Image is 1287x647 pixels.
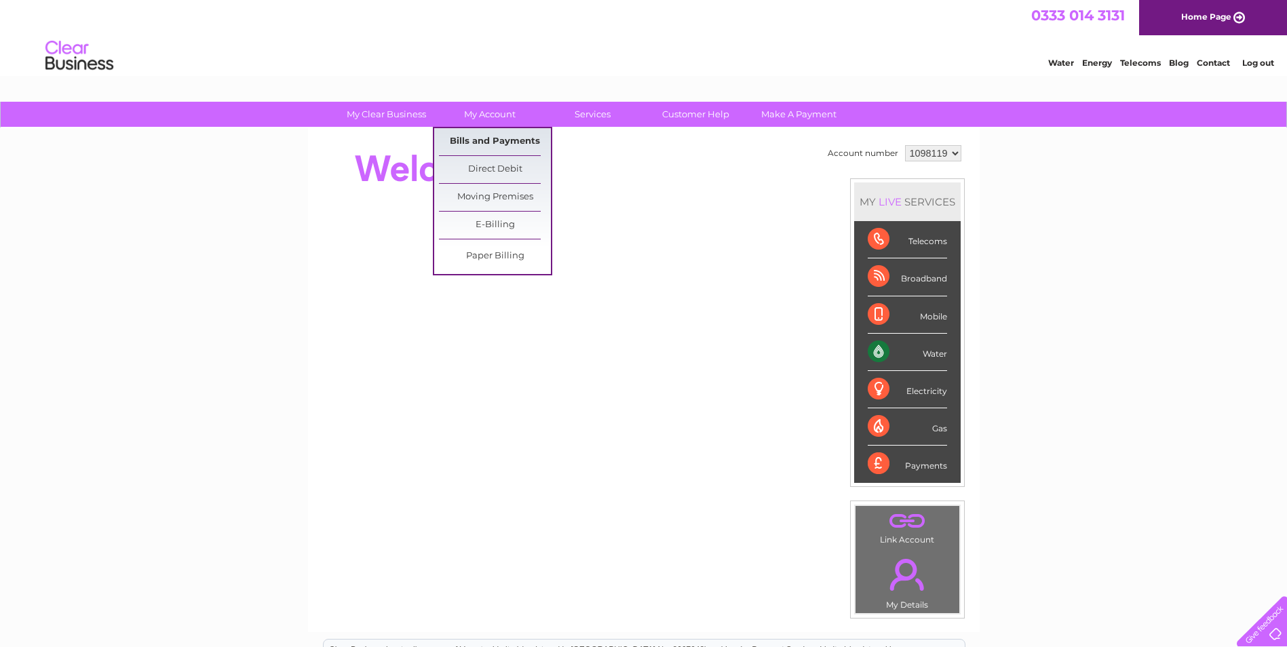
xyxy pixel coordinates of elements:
[1082,58,1112,68] a: Energy
[330,102,442,127] a: My Clear Business
[859,551,956,598] a: .
[1031,7,1125,24] a: 0333 014 3131
[868,296,947,334] div: Mobile
[868,371,947,408] div: Electricity
[640,102,752,127] a: Customer Help
[868,258,947,296] div: Broadband
[876,195,904,208] div: LIVE
[45,35,114,77] img: logo.png
[743,102,855,127] a: Make A Payment
[439,156,551,183] a: Direct Debit
[855,505,960,548] td: Link Account
[1242,58,1274,68] a: Log out
[1120,58,1161,68] a: Telecoms
[824,142,902,165] td: Account number
[439,212,551,239] a: E-Billing
[537,102,649,127] a: Services
[439,128,551,155] a: Bills and Payments
[434,102,545,127] a: My Account
[854,182,961,221] div: MY SERVICES
[859,509,956,533] a: .
[324,7,965,66] div: Clear Business is a trading name of Verastar Limited (registered in [GEOGRAPHIC_DATA] No. 3667643...
[439,184,551,211] a: Moving Premises
[868,334,947,371] div: Water
[1169,58,1189,68] a: Blog
[1048,58,1074,68] a: Water
[439,243,551,270] a: Paper Billing
[1197,58,1230,68] a: Contact
[868,408,947,446] div: Gas
[868,446,947,482] div: Payments
[855,547,960,614] td: My Details
[868,221,947,258] div: Telecoms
